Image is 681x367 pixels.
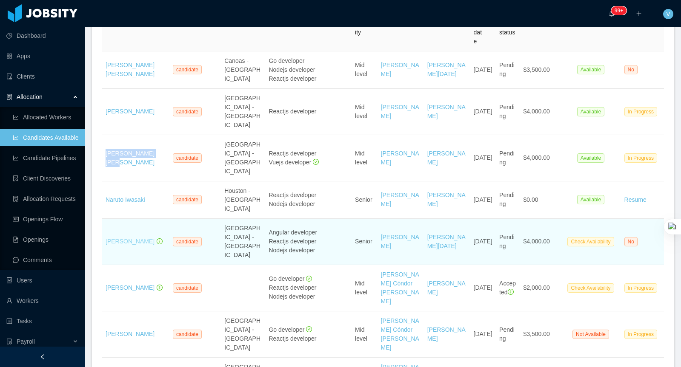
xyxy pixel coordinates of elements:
i: icon: info-circle [157,238,163,244]
a: icon: file-searchClient Discoveries [13,170,78,187]
span: candidate [173,330,202,339]
span: Go developer [269,275,312,282]
a: [PERSON_NAME] [427,280,466,296]
a: [PERSON_NAME] [106,330,155,337]
span: Payroll [17,338,35,345]
a: icon: auditClients [6,68,78,85]
td: Pending [496,89,520,135]
a: [PERSON_NAME] [381,234,419,249]
span: Not Available [572,330,609,339]
span: Reactjs developer [269,108,316,115]
td: Mid level [352,135,377,181]
span: $3,500.00 [523,330,549,337]
td: [GEOGRAPHIC_DATA] - [GEOGRAPHIC_DATA] [221,219,265,265]
i: icon: info-circle [157,285,163,291]
span: Reactjs developer [269,192,316,198]
i: icon: bell [609,11,615,17]
span: Reactjs developer [269,75,316,82]
a: [PERSON_NAME] [427,192,466,207]
i: icon: plus [636,11,642,17]
a: icon: pie-chartDashboard [6,27,78,44]
td: Mid level [352,51,377,89]
span: $2,000.00 [523,284,549,291]
td: Mid level [352,311,377,358]
span: Available [577,107,604,116]
span: candidate [173,283,202,293]
span: Go developer [269,57,304,64]
span: $3,500.00 [523,66,549,73]
span: candidate [173,237,202,246]
i: icon: file-protect [6,339,12,344]
td: [DATE] [470,181,496,219]
i: icon: check-circle [306,326,312,332]
span: $4,000.00 [523,238,549,245]
span: candidate [173,107,202,116]
td: [DATE] [470,219,496,265]
a: [PERSON_NAME] [427,326,466,342]
a: icon: line-chartAllocated Workers [13,109,78,126]
a: [PERSON_NAME] Cóndor [PERSON_NAME] [381,317,419,351]
td: Houston - [GEOGRAPHIC_DATA] [221,181,265,219]
td: Senior [352,219,377,265]
span: No [624,237,638,246]
a: icon: line-chartCandidate Pipelines [13,150,78,167]
span: Available [577,65,604,74]
a: [PERSON_NAME] [106,284,155,291]
span: $4,000.00 [523,154,549,161]
span: candidate [173,65,202,74]
a: icon: messageComments [13,251,78,268]
a: [PERSON_NAME][DATE] [427,62,466,77]
a: icon: appstoreApps [6,48,78,65]
td: [DATE] [470,135,496,181]
a: [PERSON_NAME] [381,150,419,166]
i: icon: check-circle [313,159,319,165]
span: Nodejs developer [269,247,315,254]
a: icon: check-circle [304,326,312,333]
a: icon: file-doneAllocation Requests [13,190,78,207]
span: Allocation [17,93,43,100]
td: Pending [496,135,520,181]
a: [PERSON_NAME] [PERSON_NAME] [106,62,155,77]
td: Canoas - [GEOGRAPHIC_DATA] [221,51,265,89]
td: [GEOGRAPHIC_DATA] - [GEOGRAPHIC_DATA] [221,135,265,181]
span: Accepted [499,280,516,296]
td: Senior [352,181,377,219]
td: Pending [496,51,520,89]
a: [PERSON_NAME] [381,104,419,119]
a: [PERSON_NAME] Cóndor [PERSON_NAME] [381,271,419,305]
a: icon: profileTasks [6,313,78,330]
a: icon: check-circle [304,275,312,282]
i: icon: info-circle [508,289,514,295]
span: Check Availability [567,237,614,246]
td: [GEOGRAPHIC_DATA] - [GEOGRAPHIC_DATA] [221,311,265,358]
span: Available [577,195,604,204]
span: Check Availability [567,283,614,293]
td: [DATE] [470,89,496,135]
span: Go developer [269,326,312,333]
td: [DATE] [470,265,496,311]
span: Reactjs developer [269,284,316,291]
a: [PERSON_NAME][DATE] [427,234,466,249]
td: Mid level [352,265,377,311]
span: Reactjs developer [269,238,316,245]
span: Vuejs developer [269,159,319,166]
a: [PERSON_NAME] [427,104,466,119]
td: [DATE] [470,51,496,89]
span: Negotiation status [499,11,515,36]
a: Resume [624,195,647,204]
a: icon: file-textOpenings [13,231,78,248]
span: $4,000.00 [523,108,549,115]
td: [DATE] [470,311,496,358]
span: Nodejs developer [269,66,315,73]
span: Reactjs developer [269,335,316,342]
a: [PERSON_NAME] [381,62,419,77]
span: In Progress [624,153,657,163]
span: Available [577,153,604,163]
a: [PERSON_NAME] [PERSON_NAME] [106,150,155,166]
sup: 911 [611,6,627,15]
span: Reactjs developer [269,150,316,157]
td: Pending [496,311,520,358]
a: icon: idcardOpenings Flow [13,211,78,228]
span: In Progress [624,107,657,116]
td: Pending [496,219,520,265]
